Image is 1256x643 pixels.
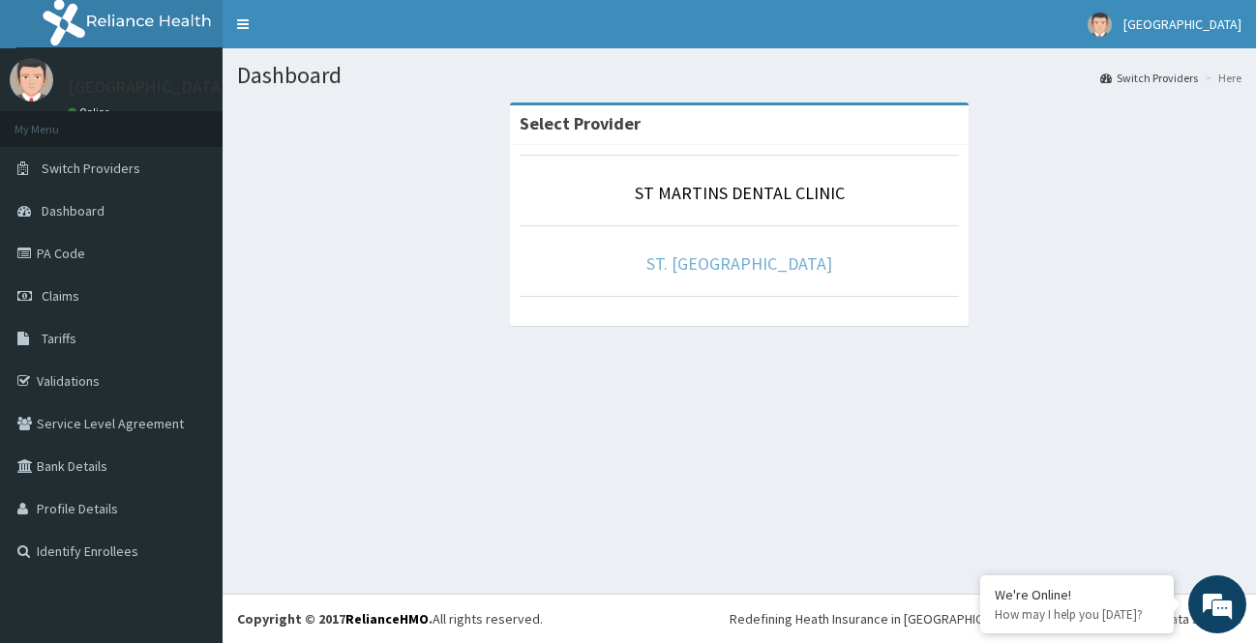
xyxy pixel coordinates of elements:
p: [GEOGRAPHIC_DATA] [68,78,227,96]
h1: Dashboard [237,63,1241,88]
img: User Image [1088,13,1112,37]
a: RelianceHMO [345,610,429,628]
li: Here [1200,70,1241,86]
span: Tariffs [42,330,76,347]
strong: Copyright © 2017 . [237,610,433,628]
a: Switch Providers [1100,70,1198,86]
a: ST MARTINS DENTAL CLINIC [635,182,845,204]
span: [GEOGRAPHIC_DATA] [1123,15,1241,33]
span: Switch Providers [42,160,140,177]
span: Dashboard [42,202,105,219]
a: ST. [GEOGRAPHIC_DATA] [646,252,832,275]
a: Online [68,105,114,119]
strong: Select Provider [520,112,641,134]
img: User Image [10,58,53,102]
div: We're Online! [995,586,1159,603]
p: How may I help you today? [995,606,1159,623]
div: Redefining Heath Insurance in [GEOGRAPHIC_DATA] using Telemedicine and Data Science! [730,609,1241,628]
footer: All rights reserved. [223,594,1256,643]
span: Claims [42,287,79,305]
